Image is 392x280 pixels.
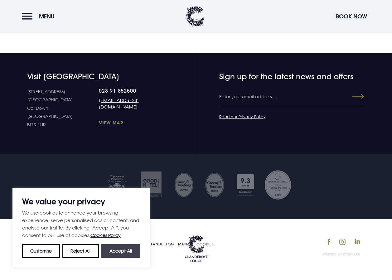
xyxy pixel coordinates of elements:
[103,169,131,200] img: Tripadvisor travellers choice 2025
[27,72,160,81] h4: Visit [GEOGRAPHIC_DATA]
[333,10,370,23] button: Book Now
[137,169,165,200] img: Good hotel 24 25 2
[174,172,194,197] img: Untitled design 35
[219,88,362,106] input: Enter your email address…
[323,252,360,257] a: Website by Eyekiller
[205,172,225,197] img: GM SILVER TRANSPARENT
[178,243,214,246] a: Manage your cookie settings.
[148,243,174,246] a: Clandeblog
[22,10,58,23] button: Menu
[264,169,292,200] img: Georgina Campbell Award 2023
[101,244,140,258] button: Accept All
[339,239,346,245] img: Instagram
[12,188,150,268] div: We value your privacy
[99,97,159,110] a: [EMAIL_ADDRESS][DOMAIN_NAME]
[99,88,159,94] a: 028 91 852500
[341,91,364,102] button: Submit
[99,120,159,126] a: View Map
[27,88,99,129] p: [STREET_ADDRESS] [GEOGRAPHIC_DATA], Co. Down [GEOGRAPHIC_DATA] BT19 1UR
[327,239,330,245] img: Facebook
[39,13,55,20] span: Menu
[186,6,204,27] img: Clandeboye Lodge
[185,235,208,262] img: Logo
[219,114,265,119] a: Read our Privacy Policy
[355,239,360,244] img: LinkedIn
[185,235,208,262] a: Go home
[22,244,60,258] button: Customise
[219,72,340,81] h4: Sign up for the latest news and offers
[22,198,140,205] p: We value your privacy
[62,244,99,258] button: Reject All
[22,209,140,239] p: We use cookies to enhance your browsing experience, serve personalised ads or content, and analys...
[90,233,121,238] a: Cookies Policy
[233,169,258,200] img: Booking com 1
